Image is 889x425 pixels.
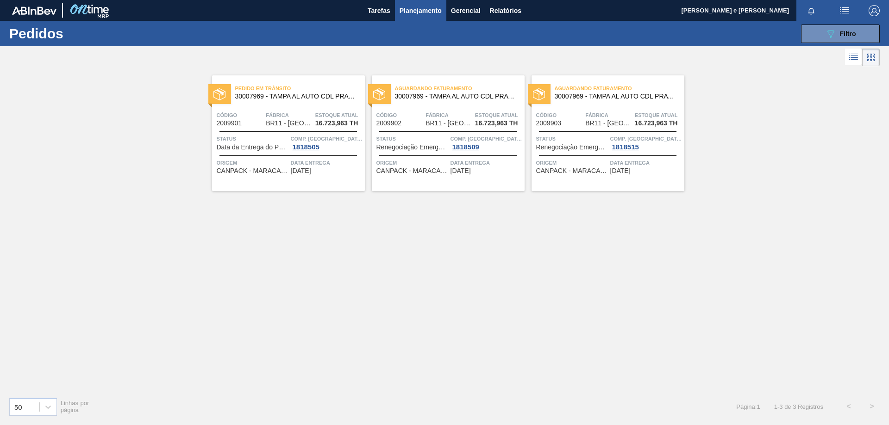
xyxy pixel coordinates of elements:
span: Planejamento [400,5,442,16]
span: Origem [217,158,288,167]
a: statusPedido em Trânsito30007969 - TAMPA AL AUTO CDL PRATA CANPACKCódigo2009901FábricaBR11 - [GEO... [205,75,365,191]
span: Renegociação Emergencial de Pedido Aceita [376,144,448,151]
a: statusAguardando Faturamento30007969 - TAMPA AL AUTO CDL PRATA CANPACKCódigo2009903FábricaBR11 - ... [525,75,684,191]
span: Comp. Carga [451,134,522,143]
a: Comp. [GEOGRAPHIC_DATA]1818505 [291,134,363,151]
span: Data entrega [291,158,363,167]
button: Filtro [801,25,880,43]
img: userActions [839,5,850,16]
img: status [533,88,545,100]
span: Comp. Carga [291,134,363,143]
button: Notificações [796,4,826,17]
span: Fábrica [585,111,632,120]
span: Página : 1 [736,403,760,410]
a: statusAguardando Faturamento30007969 - TAMPA AL AUTO CDL PRATA CANPACKCódigo2009902FábricaBR11 - ... [365,75,525,191]
span: CANPACK - MARACANAÚ (CE) [376,167,448,174]
span: Origem [376,158,448,167]
span: Status [536,134,608,143]
span: Origem [536,158,608,167]
span: 16.723,963 TH [315,120,358,127]
span: 30007969 - TAMPA AL AUTO CDL PRATA CANPACK [555,93,677,100]
span: 30007969 - TAMPA AL AUTO CDL PRATA CANPACK [235,93,357,100]
span: Estoque atual [635,111,682,120]
span: Estoque atual [315,111,363,120]
span: 1 - 3 de 3 Registros [774,403,823,410]
span: Aguardando Faturamento [395,84,525,93]
span: Estoque atual [475,111,522,120]
a: Comp. [GEOGRAPHIC_DATA]1818515 [610,134,682,151]
span: Linhas por página [61,400,89,413]
span: Status [217,134,288,143]
span: Pedido em Trânsito [235,84,365,93]
span: Fábrica [266,111,313,120]
span: Renegociação Emergencial de Pedido Aceita [536,144,608,151]
span: CANPACK - MARACANAÚ (CE) [536,167,608,174]
span: Relatórios [490,5,521,16]
div: 1818505 [291,143,321,151]
span: Comp. Carga [610,134,682,143]
span: Fábrica [426,111,473,120]
span: Gerencial [451,5,481,16]
span: Código [376,111,424,120]
span: 16.723,963 TH [475,120,518,127]
div: Visão em Cards [862,49,880,66]
span: Filtro [840,30,856,37]
span: Código [217,111,264,120]
h1: Pedidos [9,28,148,39]
span: Data entrega [451,158,522,167]
span: 22/09/2025 [610,167,631,174]
div: Visão em Lista [845,49,862,66]
div: 1818509 [451,143,481,151]
span: Status [376,134,448,143]
button: > [860,395,883,418]
a: Comp. [GEOGRAPHIC_DATA]1818509 [451,134,522,151]
span: 2009902 [376,120,402,127]
img: status [213,88,225,100]
span: BR11 - São Luís [585,120,632,127]
span: BR11 - São Luís [266,120,312,127]
span: 2009901 [217,120,242,127]
div: 50 [14,403,22,411]
img: TNhmsLtSVTkK8tSr43FrP2fwEKptu5GPRR3wAAAABJRU5ErkJggg== [12,6,56,15]
span: CANPACK - MARACANAÚ (CE) [217,167,288,174]
span: Data da Entrega do Pedido Antecipada [217,144,288,151]
div: 1818515 [610,143,641,151]
img: Logout [869,5,880,16]
span: Data entrega [610,158,682,167]
span: 2009903 [536,120,562,127]
span: Aguardando Faturamento [555,84,684,93]
span: 30007969 - TAMPA AL AUTO CDL PRATA CANPACK [395,93,517,100]
span: 16.723,963 TH [635,120,678,127]
span: 07/09/2025 [291,167,311,174]
span: Código [536,111,583,120]
img: status [373,88,385,100]
span: BR11 - São Luís [426,120,472,127]
span: 15/09/2025 [451,167,471,174]
button: < [837,395,860,418]
span: Tarefas [368,5,390,16]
